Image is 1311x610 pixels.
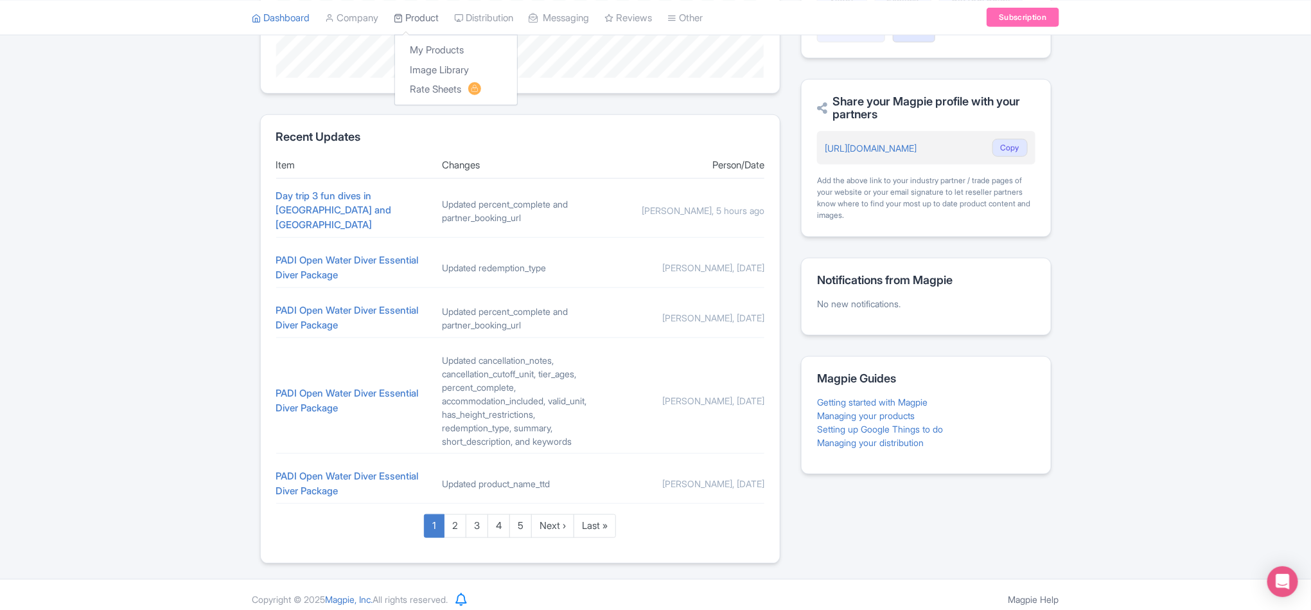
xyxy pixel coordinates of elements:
[817,297,1035,310] p: No new notifications.
[276,254,419,281] a: PADI Open Water Diver Essential Diver Package
[817,372,1035,385] h2: Magpie Guides
[442,354,598,448] div: Updated cancellation_notes, cancellation_cutoff_unit, tier_ages, percent_complete, accommodation_...
[608,394,764,408] div: [PERSON_NAME], [DATE]
[245,593,456,606] div: Copyright © 2025 All rights reserved.
[276,130,765,143] h2: Recent Updates
[276,304,419,331] a: PADI Open Water Diver Essential Diver Package
[987,8,1059,27] a: Subscription
[608,261,764,274] div: [PERSON_NAME], [DATE]
[276,387,419,414] a: PADI Open Water Diver Essential Diver Package
[442,197,598,224] div: Updated percent_complete and partner_booking_url
[442,158,598,173] div: Changes
[531,514,574,538] a: Next ›
[825,143,917,154] a: [URL][DOMAIN_NAME]
[817,175,1035,221] div: Add the above link to your industry partner / trade pages of your website or your email signature...
[1267,566,1298,597] div: Open Intercom Messenger
[276,158,432,173] div: Item
[509,514,532,538] a: 5
[395,40,517,60] a: My Products
[574,514,616,538] a: Last »
[817,397,928,408] a: Getting started with Magpie
[424,514,444,538] a: 1
[817,424,943,435] a: Setting up Google Things to do
[608,311,764,325] div: [PERSON_NAME], [DATE]
[395,80,517,100] a: Rate Sheets
[442,261,598,274] div: Updated redemption_type
[466,514,488,538] a: 3
[817,274,1035,287] h2: Notifications from Magpie
[608,158,764,173] div: Person/Date
[276,470,419,497] a: PADI Open Water Diver Essential Diver Package
[442,477,598,490] div: Updated product_name_ttd
[608,477,764,490] div: [PERSON_NAME], [DATE]
[817,95,1035,121] h2: Share your Magpie profile with your partners
[276,190,392,231] a: Day trip 3 fun dives in [GEOGRAPHIC_DATA] and [GEOGRAPHIC_DATA]
[326,594,373,605] span: Magpie, Inc.
[992,139,1028,157] button: Copy
[817,410,915,421] a: Managing your products
[608,204,764,217] div: [PERSON_NAME], 5 hours ago
[395,60,517,80] a: Image Library
[444,514,466,538] a: 2
[488,514,510,538] a: 4
[442,305,598,332] div: Updated percent_complete and partner_booking_url
[1008,594,1059,605] a: Magpie Help
[817,437,924,448] a: Managing your distribution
